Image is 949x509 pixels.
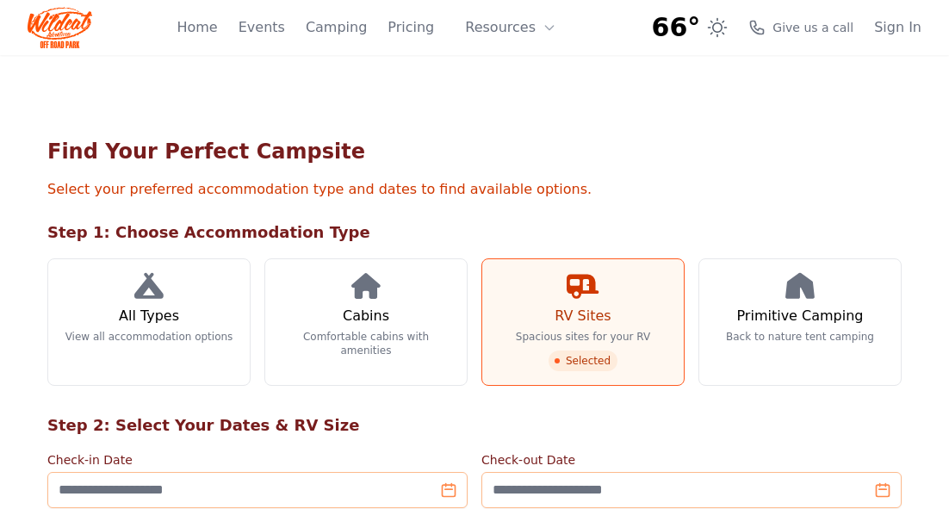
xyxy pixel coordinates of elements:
a: Primitive Camping Back to nature tent camping [698,258,902,386]
a: Sign In [874,17,921,38]
a: Cabins Comfortable cabins with amenities [264,258,468,386]
a: Events [239,17,285,38]
a: All Types View all accommodation options [47,258,251,386]
a: Camping [306,17,367,38]
p: Spacious sites for your RV [516,330,650,344]
a: Pricing [388,17,434,38]
h3: All Types [119,306,179,326]
h2: Step 2: Select Your Dates & RV Size [47,413,902,438]
a: Give us a call [748,19,853,36]
h2: Step 1: Choose Accommodation Type [47,220,902,245]
a: Home [177,17,217,38]
p: Comfortable cabins with amenities [279,330,453,357]
p: Back to nature tent camping [726,330,874,344]
h1: Find Your Perfect Campsite [47,138,902,165]
img: Wildcat Logo [28,7,92,48]
h3: RV Sites [555,306,611,326]
p: Select your preferred accommodation type and dates to find available options. [47,179,902,200]
h3: Primitive Camping [737,306,864,326]
a: RV Sites Spacious sites for your RV Selected [481,258,685,386]
label: Check-out Date [481,451,902,469]
span: 66° [652,12,701,43]
p: View all accommodation options [65,330,233,344]
button: Resources [455,10,567,45]
span: Selected [549,351,617,371]
h3: Cabins [343,306,389,326]
label: Check-in Date [47,451,468,469]
span: Give us a call [772,19,853,36]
